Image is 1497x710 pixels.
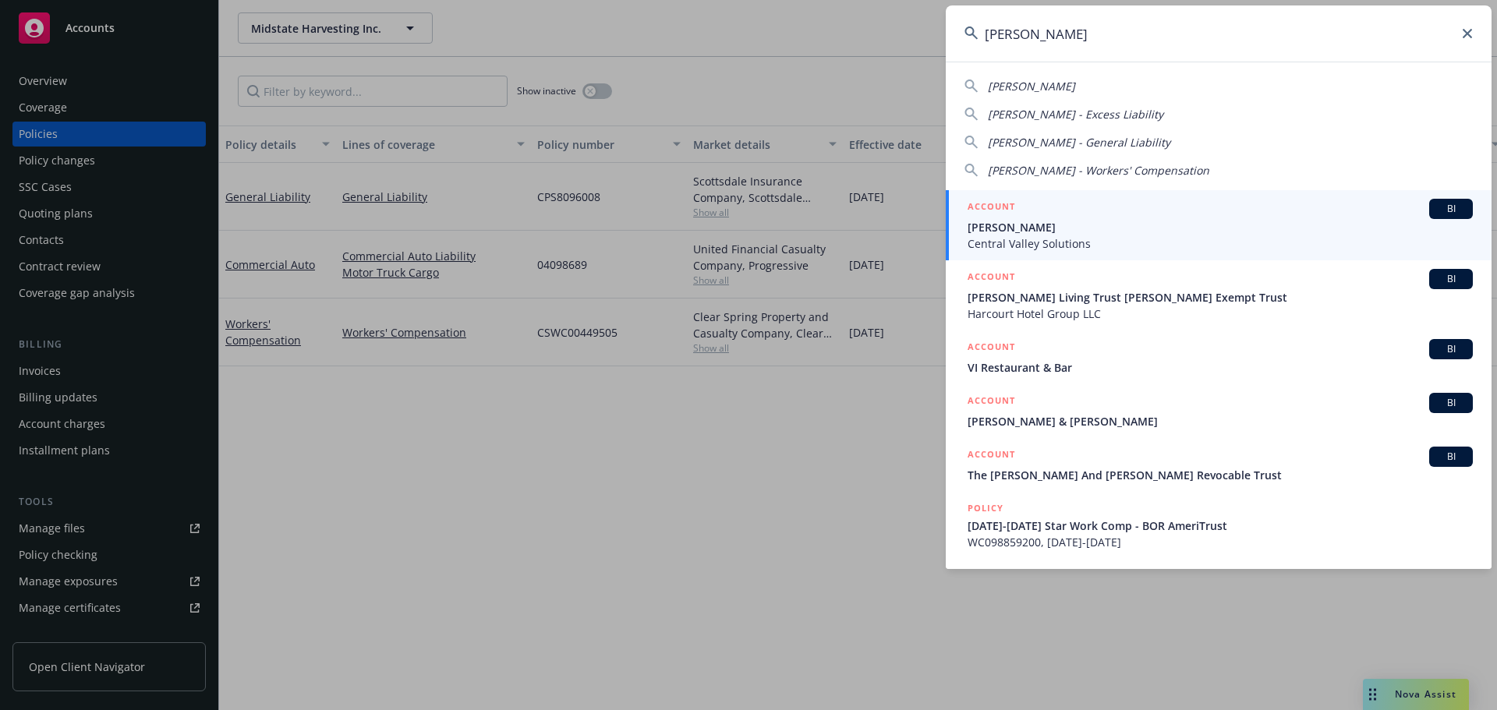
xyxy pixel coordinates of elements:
[946,260,1492,330] a: ACCOUNTBI[PERSON_NAME] Living Trust [PERSON_NAME] Exempt TrustHarcourt Hotel Group LLC
[968,359,1473,376] span: VI Restaurant & Bar
[946,492,1492,559] a: POLICY[DATE]-[DATE] Star Work Comp - BOR AmeriTrustWC098859200, [DATE]-[DATE]
[968,219,1473,235] span: [PERSON_NAME]
[968,567,1003,583] h5: POLICY
[1435,450,1467,464] span: BI
[946,330,1492,384] a: ACCOUNTBIVI Restaurant & Bar
[1435,342,1467,356] span: BI
[968,517,1473,534] span: [DATE]-[DATE] Star Work Comp - BOR AmeriTrust
[988,79,1075,94] span: [PERSON_NAME]
[946,190,1492,260] a: ACCOUNTBI[PERSON_NAME]Central Valley Solutions
[946,384,1492,438] a: ACCOUNTBI[PERSON_NAME] & [PERSON_NAME]
[968,339,1015,358] h5: ACCOUNT
[968,393,1015,412] h5: ACCOUNT
[968,306,1473,322] span: Harcourt Hotel Group LLC
[1435,396,1467,410] span: BI
[988,163,1209,178] span: [PERSON_NAME] - Workers' Compensation
[1435,202,1467,216] span: BI
[988,135,1170,150] span: [PERSON_NAME] - General Liability
[968,467,1473,483] span: The [PERSON_NAME] And [PERSON_NAME] Revocable Trust
[968,235,1473,252] span: Central Valley Solutions
[946,438,1492,492] a: ACCOUNTBIThe [PERSON_NAME] And [PERSON_NAME] Revocable Trust
[968,447,1015,465] h5: ACCOUNT
[968,534,1473,550] span: WC098859200, [DATE]-[DATE]
[968,413,1473,429] span: [PERSON_NAME] & [PERSON_NAME]
[968,289,1473,306] span: [PERSON_NAME] Living Trust [PERSON_NAME] Exempt Trust
[968,269,1015,288] h5: ACCOUNT
[946,5,1492,62] input: Search...
[988,107,1163,122] span: [PERSON_NAME] - Excess Liability
[1435,272,1467,286] span: BI
[946,559,1492,626] a: POLICY
[968,500,1003,516] h5: POLICY
[968,199,1015,217] h5: ACCOUNT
